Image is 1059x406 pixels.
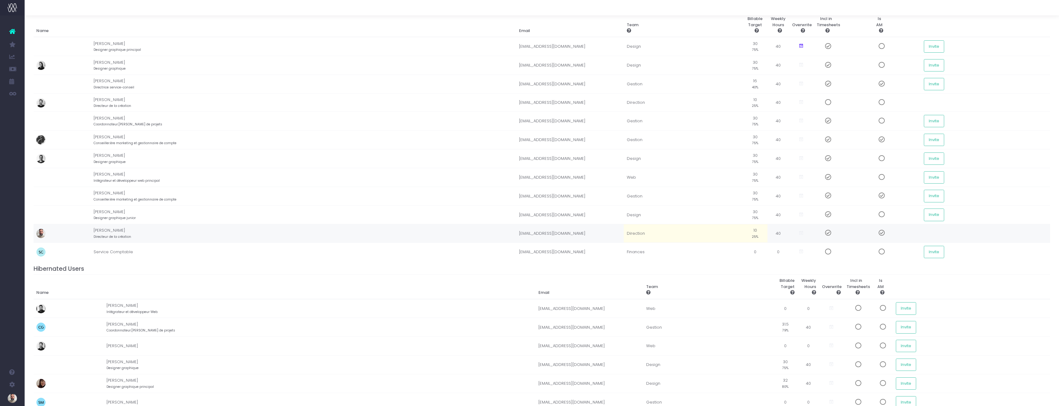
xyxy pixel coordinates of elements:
[36,247,46,257] img: profile_images
[34,13,516,37] th: Name
[94,187,516,205] td: [PERSON_NAME]
[36,79,46,89] img: profile_images
[743,149,767,168] td: 30
[924,171,944,184] button: Invite
[798,374,819,393] td: 40
[819,274,844,299] th: Overwrite
[36,173,46,182] img: profile_images
[94,159,126,164] small: Designer graphique
[743,187,767,205] td: 30
[624,131,743,149] td: Gestion
[36,192,46,201] img: profile_images
[743,205,767,224] td: 30
[743,56,767,75] td: 30
[624,168,743,187] td: Web
[36,42,46,51] img: profile_images
[535,337,643,355] td: [EMAIL_ADDRESS][DOMAIN_NAME]
[789,13,814,37] th: Overwrite
[94,103,131,108] small: Directeur de la création
[94,37,516,56] td: [PERSON_NAME]
[94,205,516,224] td: [PERSON_NAME]
[516,168,624,187] td: [EMAIL_ADDRESS][DOMAIN_NAME]
[752,103,758,108] small: 25%
[924,40,944,53] button: Invite
[624,149,743,168] td: Design
[516,131,624,149] td: [EMAIL_ADDRESS][DOMAIN_NAME]
[643,337,773,355] td: Web
[94,215,136,220] small: Designer graphique junior
[94,233,131,239] small: Directeur de la création
[767,242,789,261] td: 0
[773,299,798,318] td: 0
[516,13,624,37] th: Email
[94,140,176,145] small: Conseiller.ère marketing et gestionnaire de compte
[535,374,643,393] td: [EMAIL_ADDRESS][DOMAIN_NAME]
[773,318,798,337] td: 31.5
[798,337,819,355] td: 0
[643,374,773,393] td: Design
[107,337,535,355] td: [PERSON_NAME]
[798,355,819,374] td: 40
[896,359,916,371] button: Invite
[767,131,789,149] td: 40
[535,274,643,299] th: Email
[94,84,134,90] small: Directrice service-conseil
[743,168,767,187] td: 30
[94,149,516,168] td: [PERSON_NAME]
[752,196,758,202] small: 75%
[743,242,767,261] td: 0
[624,112,743,131] td: Gestion
[36,360,46,369] img: profile_images
[767,13,789,37] th: Weekly Hours
[752,140,758,145] small: 75%
[34,274,535,299] th: Name
[896,302,916,315] button: Invite
[743,224,767,243] td: 10
[752,233,758,239] small: 25%
[535,299,643,318] td: [EMAIL_ADDRESS][DOMAIN_NAME]
[924,246,944,258] button: Invite
[36,98,46,108] img: profile_images
[767,75,789,93] td: 40
[844,274,868,299] th: Incl in Timesheets
[752,121,758,127] small: 75%
[107,374,535,393] td: [PERSON_NAME]
[107,355,535,374] td: [PERSON_NAME]
[743,13,767,37] th: Billable Target
[814,13,838,37] th: Incl in Timesheets
[36,154,46,163] img: profile_images
[36,304,46,313] img: profile_images
[924,190,944,202] button: Invite
[752,159,758,164] small: 75%
[773,374,798,393] td: 32
[516,37,624,56] td: [EMAIL_ADDRESS][DOMAIN_NAME]
[516,75,624,93] td: [EMAIL_ADDRESS][DOMAIN_NAME]
[643,274,773,299] th: Team
[516,242,624,261] td: [EMAIL_ADDRESS][DOMAIN_NAME]
[767,37,789,56] td: 40
[624,205,743,224] td: Design
[36,116,46,126] img: profile_images
[94,121,162,127] small: Coordonnateur.[PERSON_NAME] de projets
[924,134,944,146] button: Invite
[624,187,743,205] td: Gestion
[516,205,624,224] td: [EMAIL_ADDRESS][DOMAIN_NAME]
[36,61,46,70] img: profile_images
[516,149,624,168] td: [EMAIL_ADDRESS][DOMAIN_NAME]
[624,224,743,243] td: Direction
[924,59,944,71] button: Invite
[767,56,789,75] td: 40
[643,355,773,374] td: Design
[107,299,535,318] td: [PERSON_NAME]
[767,168,789,187] td: 40
[752,215,758,220] small: 75%
[624,37,743,56] td: Design
[743,131,767,149] td: 30
[868,274,893,299] th: Is AM
[94,75,516,93] td: [PERSON_NAME]
[643,318,773,337] td: Gestion
[743,93,767,112] td: 10
[94,168,516,187] td: [PERSON_NAME]
[34,265,1050,272] h4: Hibernated Users
[535,355,643,374] td: [EMAIL_ADDRESS][DOMAIN_NAME]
